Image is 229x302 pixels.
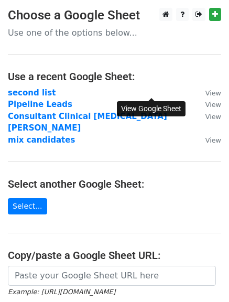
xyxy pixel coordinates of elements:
[8,198,47,214] a: Select...
[205,136,221,144] small: View
[195,135,221,145] a: View
[8,27,221,38] p: Use one of the options below...
[8,135,75,145] a: mix candidates
[177,252,229,302] iframe: Chat Widget
[205,101,221,109] small: View
[8,266,216,286] input: Paste your Google Sheet URL here
[195,100,221,109] a: View
[205,89,221,97] small: View
[8,178,221,190] h4: Select another Google Sheet:
[195,112,221,121] a: View
[117,101,186,116] div: View Google Sheet
[8,70,221,83] h4: Use a recent Google Sheet:
[8,8,221,23] h3: Choose a Google Sheet
[8,88,56,98] a: second list
[8,288,115,296] small: Example: [URL][DOMAIN_NAME]
[8,100,72,109] a: Pipeline Leads
[8,112,167,133] a: Consultant Clinical [MEDICAL_DATA] [PERSON_NAME]
[205,113,221,121] small: View
[195,88,221,98] a: View
[8,249,221,262] h4: Copy/paste a Google Sheet URL:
